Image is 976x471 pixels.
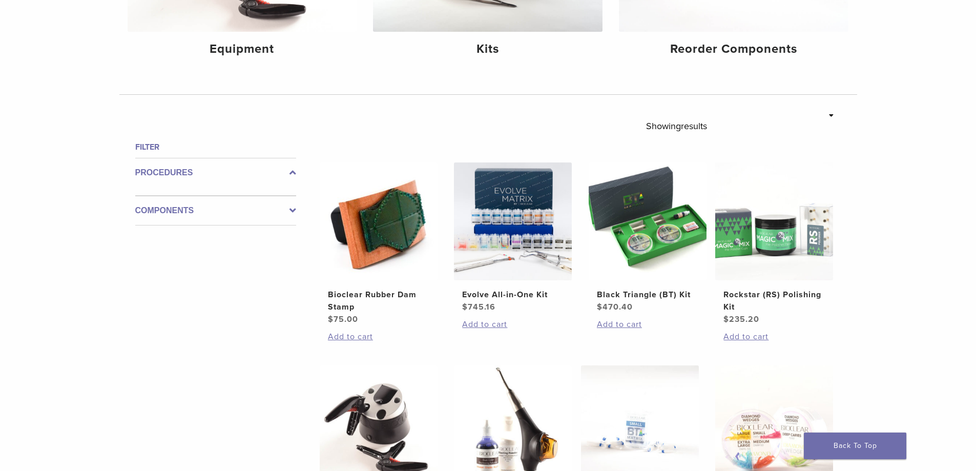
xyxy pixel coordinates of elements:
[462,318,564,331] a: Add to cart: “Evolve All-in-One Kit”
[328,314,358,324] bdi: 75.00
[597,289,698,301] h2: Black Triangle (BT) Kit
[723,314,729,324] span: $
[381,40,594,58] h4: Kits
[328,289,429,313] h2: Bioclear Rubber Dam Stamp
[597,302,603,312] span: $
[597,318,698,331] a: Add to cart: “Black Triangle (BT) Kit”
[597,302,633,312] bdi: 470.40
[715,162,833,280] img: Rockstar (RS) Polishing Kit
[135,204,296,217] label: Components
[320,162,438,280] img: Bioclear Rubber Dam Stamp
[328,331,429,343] a: Add to cart: “Bioclear Rubber Dam Stamp”
[715,162,834,325] a: Rockstar (RS) Polishing KitRockstar (RS) Polishing Kit $235.20
[646,115,707,137] p: Showing results
[328,314,334,324] span: $
[462,302,495,312] bdi: 745.16
[135,167,296,179] label: Procedures
[319,162,439,325] a: Bioclear Rubber Dam StampBioclear Rubber Dam Stamp $75.00
[136,40,349,58] h4: Equipment
[627,40,840,58] h4: Reorder Components
[454,162,572,280] img: Evolve All-in-One Kit
[723,314,759,324] bdi: 235.20
[589,162,707,280] img: Black Triangle (BT) Kit
[462,302,468,312] span: $
[588,162,708,313] a: Black Triangle (BT) KitBlack Triangle (BT) Kit $470.40
[723,331,825,343] a: Add to cart: “Rockstar (RS) Polishing Kit”
[804,433,906,459] a: Back To Top
[462,289,564,301] h2: Evolve All-in-One Kit
[135,141,296,153] h4: Filter
[453,162,573,313] a: Evolve All-in-One KitEvolve All-in-One Kit $745.16
[723,289,825,313] h2: Rockstar (RS) Polishing Kit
